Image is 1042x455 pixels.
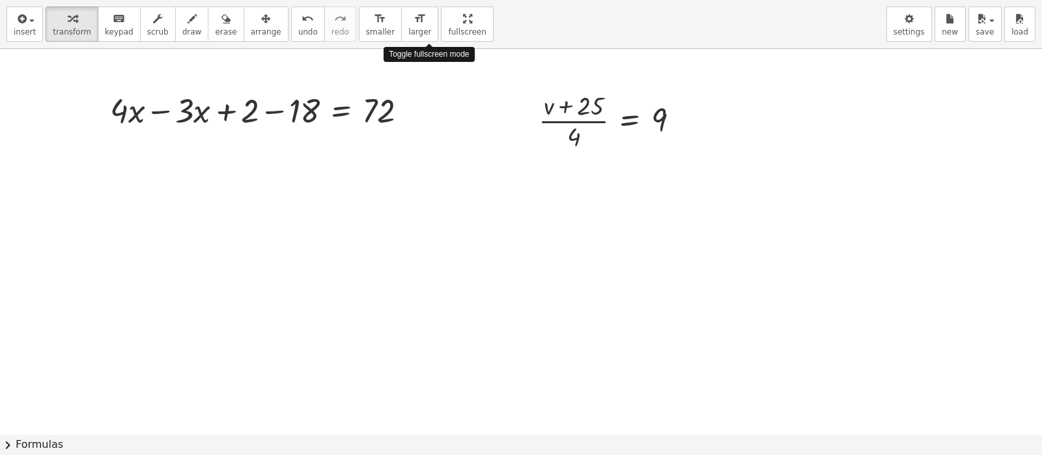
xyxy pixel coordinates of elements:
[384,47,474,62] div: Toggle fullscreen mode
[408,27,431,37] span: larger
[334,11,346,27] i: redo
[251,27,281,37] span: arrange
[105,27,134,37] span: keypad
[324,7,356,42] button: redoredo
[7,7,43,42] button: insert
[359,7,402,42] button: format_sizesmaller
[448,27,486,37] span: fullscreen
[53,27,91,37] span: transform
[298,27,318,37] span: undo
[208,7,244,42] button: erase
[147,27,169,37] span: scrub
[1004,7,1035,42] button: load
[942,27,958,37] span: new
[244,7,289,42] button: arrange
[331,27,349,37] span: redo
[935,7,966,42] button: new
[1011,27,1028,37] span: load
[414,11,426,27] i: format_size
[182,27,202,37] span: draw
[894,27,925,37] span: settings
[441,7,493,42] button: fullscreen
[976,27,994,37] span: save
[215,27,236,37] span: erase
[14,27,36,37] span: insert
[366,27,395,37] span: smaller
[291,7,325,42] button: undoundo
[140,7,176,42] button: scrub
[98,7,141,42] button: keyboardkeypad
[46,7,98,42] button: transform
[968,7,1002,42] button: save
[374,11,386,27] i: format_size
[302,11,314,27] i: undo
[401,7,438,42] button: format_sizelarger
[175,7,209,42] button: draw
[886,7,932,42] button: settings
[113,11,125,27] i: keyboard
